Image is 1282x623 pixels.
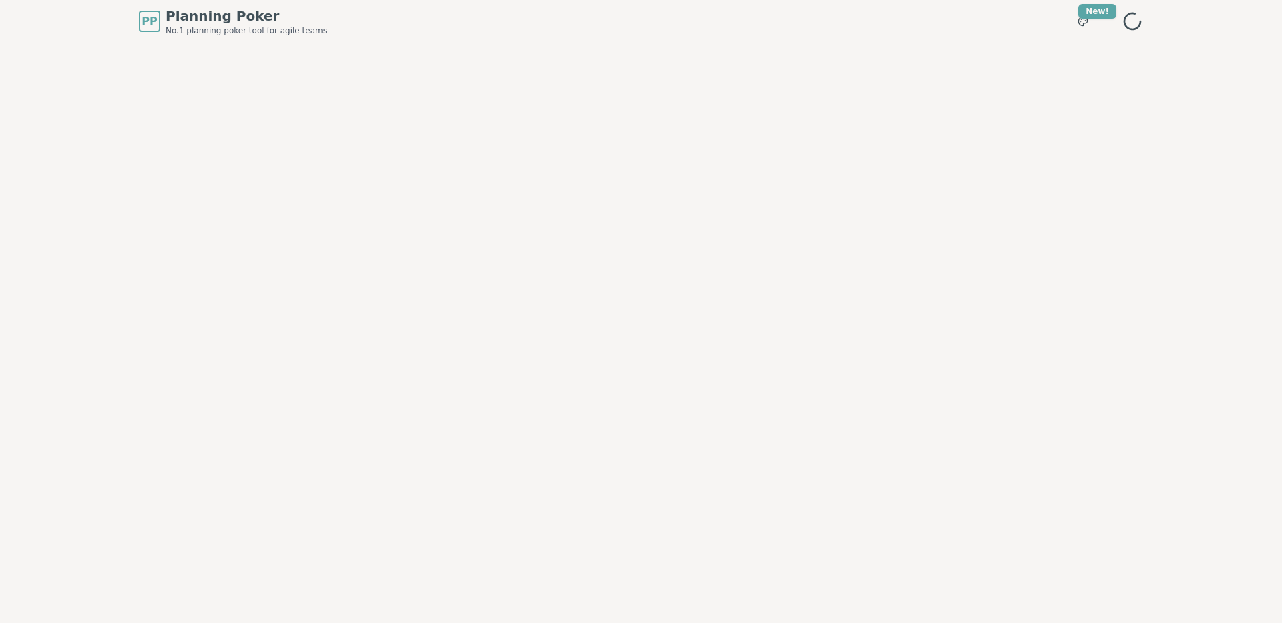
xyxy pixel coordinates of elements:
span: PP [142,13,157,29]
span: Planning Poker [166,7,327,25]
div: New! [1078,4,1116,19]
span: No.1 planning poker tool for agile teams [166,25,327,36]
a: PPPlanning PokerNo.1 planning poker tool for agile teams [139,7,327,36]
button: New! [1071,9,1095,33]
